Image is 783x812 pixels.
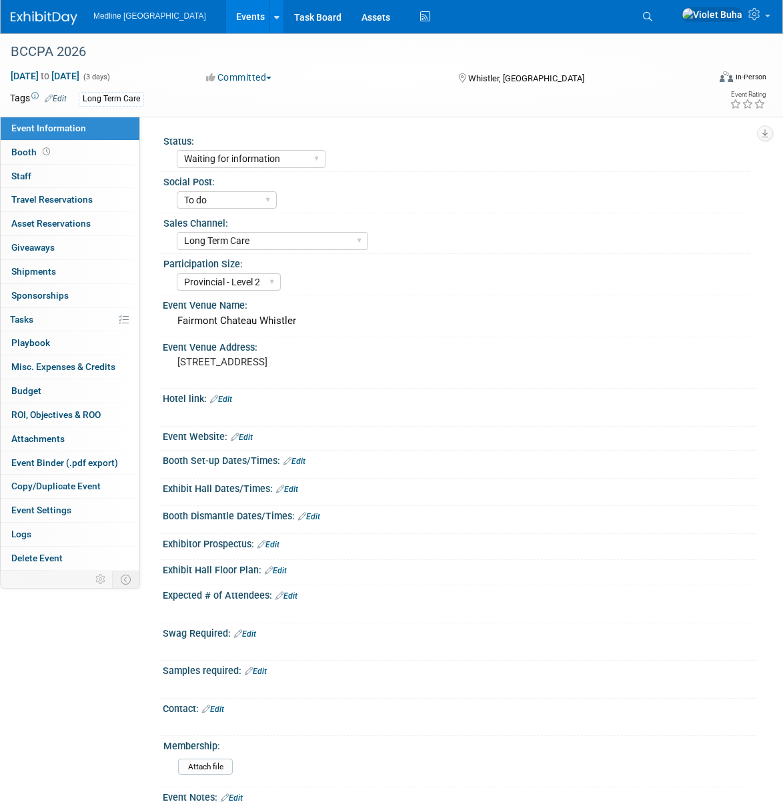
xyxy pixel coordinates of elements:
span: Asset Reservations [11,218,91,229]
a: Playbook [1,331,139,355]
a: Edit [221,793,243,803]
a: Tasks [1,308,139,331]
span: Sponsorships [11,290,69,301]
a: Edit [202,705,224,714]
a: ROI, Objectives & ROO [1,403,139,427]
a: Edit [276,485,298,494]
span: Travel Reservations [11,194,93,205]
a: Copy/Duplicate Event [1,475,139,498]
span: Giveaways [11,242,55,253]
div: Hotel link: [163,389,756,406]
span: Event Information [11,123,86,133]
div: Swag Required: [163,623,756,641]
span: Booth not reserved yet [40,147,53,157]
div: BCCPA 2026 [6,40,692,64]
span: to [39,71,51,81]
span: Misc. Expenses & Credits [11,361,115,372]
a: Edit [234,629,256,639]
span: Event Binder (.pdf export) [11,457,118,468]
div: Exhibit Hall Dates/Times: [163,479,756,496]
div: Fairmont Chateau Whistler [173,311,746,331]
div: Membership: [163,736,750,753]
a: Edit [231,433,253,442]
div: Expected # of Attendees: [163,585,756,603]
div: Social Post: [163,172,750,189]
a: Event Binder (.pdf export) [1,451,139,475]
a: Booth [1,141,139,164]
a: Edit [283,457,305,466]
div: Exhibitor Prospectus: [163,534,756,551]
a: Edit [210,395,232,404]
span: Event Settings [11,505,71,515]
div: Contact: [163,699,756,716]
a: Asset Reservations [1,212,139,235]
div: Sales Channel: [163,213,750,230]
div: Event Venue Name: [163,295,756,312]
img: Format-Inperson.png [720,71,733,82]
a: Sponsorships [1,284,139,307]
span: Copy/Duplicate Event [11,481,101,491]
a: Edit [257,540,279,549]
span: Booth [11,147,53,157]
button: Committed [201,71,277,84]
div: Long Term Care [79,92,144,106]
span: [DATE] [DATE] [10,70,80,82]
div: Samples required: [163,661,756,678]
td: Tags [10,91,67,107]
div: Booth Dismantle Dates/Times: [163,506,756,523]
pre: [STREET_ADDRESS] [177,356,396,368]
div: Exhibit Hall Floor Plan: [163,560,756,577]
span: Logs [11,529,31,539]
td: Personalize Event Tab Strip [89,571,113,588]
a: Budget [1,379,139,403]
a: Logs [1,523,139,546]
div: Event Rating [730,91,766,98]
div: Event Format [649,69,767,89]
span: Medline [GEOGRAPHIC_DATA] [93,11,206,21]
td: Toggle Event Tabs [113,571,140,588]
span: Shipments [11,266,56,277]
span: Playbook [11,337,50,348]
span: Budget [11,385,41,396]
a: Shipments [1,260,139,283]
a: Edit [245,667,267,676]
span: Delete Event [11,553,63,563]
span: Attachments [11,433,65,444]
div: Event Venue Address: [163,337,756,354]
a: Giveaways [1,236,139,259]
a: Edit [275,591,297,601]
span: Staff [11,171,31,181]
a: Edit [298,512,320,521]
a: Edit [45,94,67,103]
a: Delete Event [1,547,139,570]
div: In-Person [735,72,766,82]
img: ExhibitDay [11,11,77,25]
div: Participation Size: [163,254,750,271]
span: Tasks [10,314,33,325]
div: Booth Set-up Dates/Times: [163,451,756,468]
a: Misc. Expenses & Credits [1,355,139,379]
a: Staff [1,165,139,188]
img: Violet Buha [682,7,743,22]
div: Event Notes: [163,787,756,805]
div: Event Website: [163,427,756,444]
a: Edit [265,566,287,575]
span: (3 days) [82,73,110,81]
span: Whistler, [GEOGRAPHIC_DATA] [468,73,584,83]
div: Status: [163,131,750,148]
a: Event Information [1,117,139,140]
span: ROI, Objectives & ROO [11,409,101,420]
a: Event Settings [1,499,139,522]
a: Attachments [1,427,139,451]
a: Travel Reservations [1,188,139,211]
